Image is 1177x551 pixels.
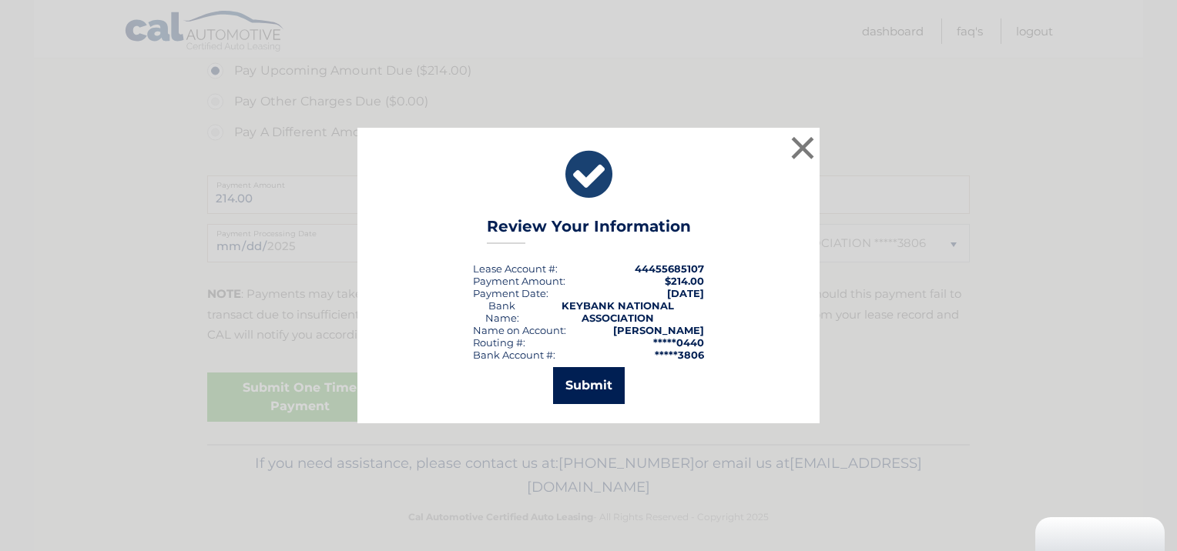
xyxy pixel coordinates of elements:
button: Submit [553,367,625,404]
span: Payment Date [473,287,546,299]
div: Payment Amount: [473,275,565,287]
span: $214.00 [665,275,704,287]
span: [DATE] [667,287,704,299]
div: Lease Account #: [473,262,558,275]
strong: 44455685107 [635,262,704,275]
div: Bank Name: [473,299,531,324]
div: Bank Account #: [473,349,555,361]
div: : [473,287,548,299]
button: × [787,132,818,163]
h3: Review Your Information [487,217,691,244]
strong: [PERSON_NAME] [613,324,704,336]
div: Routing #: [473,336,525,349]
div: Name on Account: [473,324,566,336]
strong: KEYBANK NATIONAL ASSOCIATION [562,299,674,324]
